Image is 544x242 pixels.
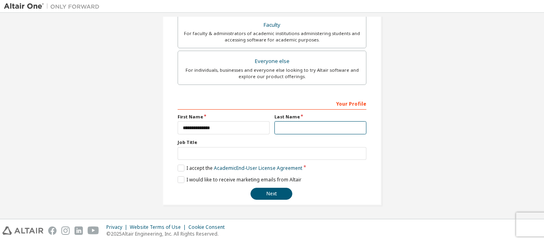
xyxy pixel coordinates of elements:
[183,20,361,31] div: Faculty
[183,56,361,67] div: Everyone else
[178,114,270,120] label: First Name
[183,30,361,43] div: For faculty & administrators of academic institutions administering students and accessing softwa...
[106,224,130,230] div: Privacy
[274,114,366,120] label: Last Name
[130,224,188,230] div: Website Terms of Use
[188,224,229,230] div: Cookie Consent
[214,165,302,171] a: Academic End-User License Agreement
[4,2,104,10] img: Altair One
[74,226,83,235] img: linkedin.svg
[183,67,361,80] div: For individuals, businesses and everyone else looking to try Altair software and explore our prod...
[250,188,292,200] button: Next
[178,139,366,146] label: Job Title
[61,226,70,235] img: instagram.svg
[88,226,99,235] img: youtube.svg
[178,97,366,110] div: Your Profile
[178,176,301,183] label: I would like to receive marketing emails from Altair
[178,165,302,171] label: I accept the
[48,226,57,235] img: facebook.svg
[106,230,229,237] p: © 2025 Altair Engineering, Inc. All Rights Reserved.
[2,226,43,235] img: altair_logo.svg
